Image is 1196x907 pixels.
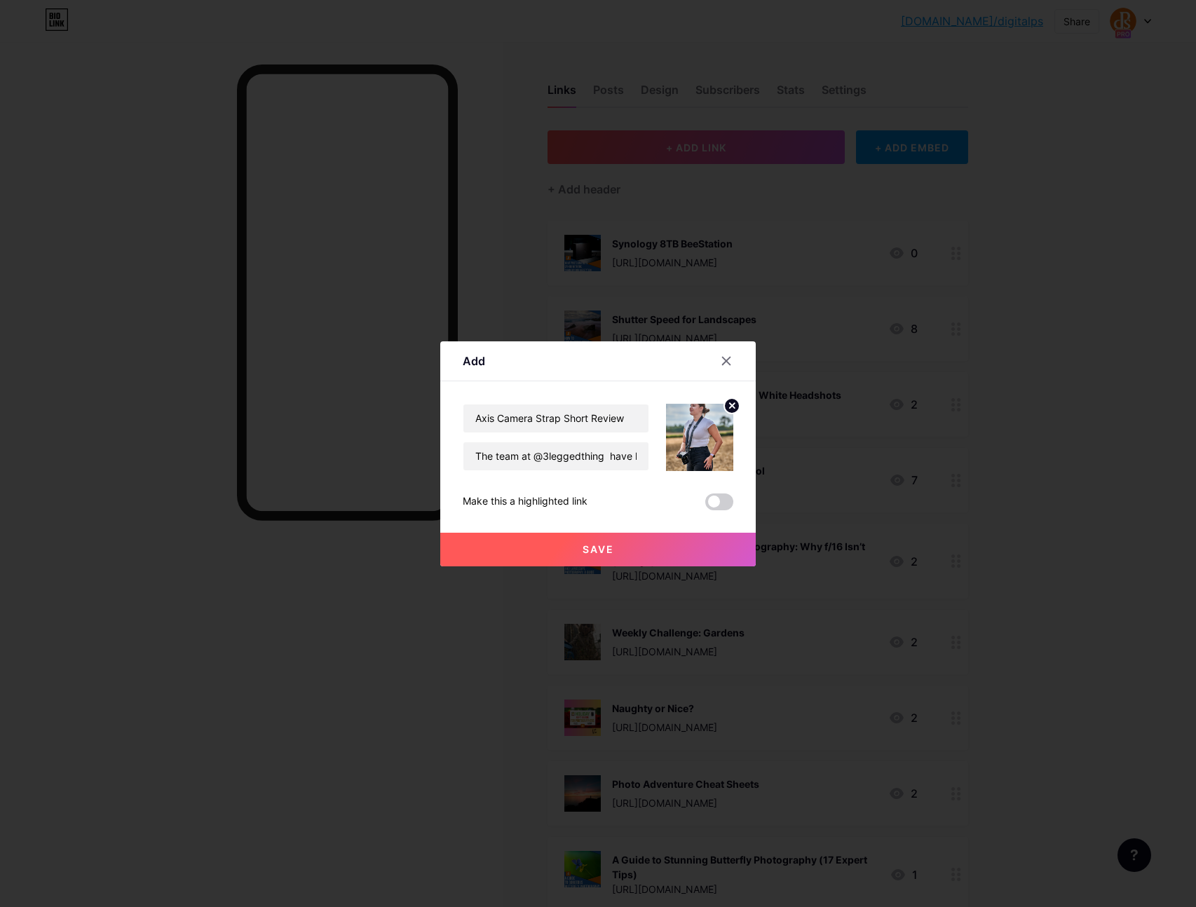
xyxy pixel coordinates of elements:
[463,404,648,432] input: Title
[440,533,756,566] button: Save
[666,404,733,471] img: link_thumbnail
[583,543,614,555] span: Save
[463,442,648,470] input: URL
[463,493,587,510] div: Make this a highlighted link
[463,353,485,369] div: Add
